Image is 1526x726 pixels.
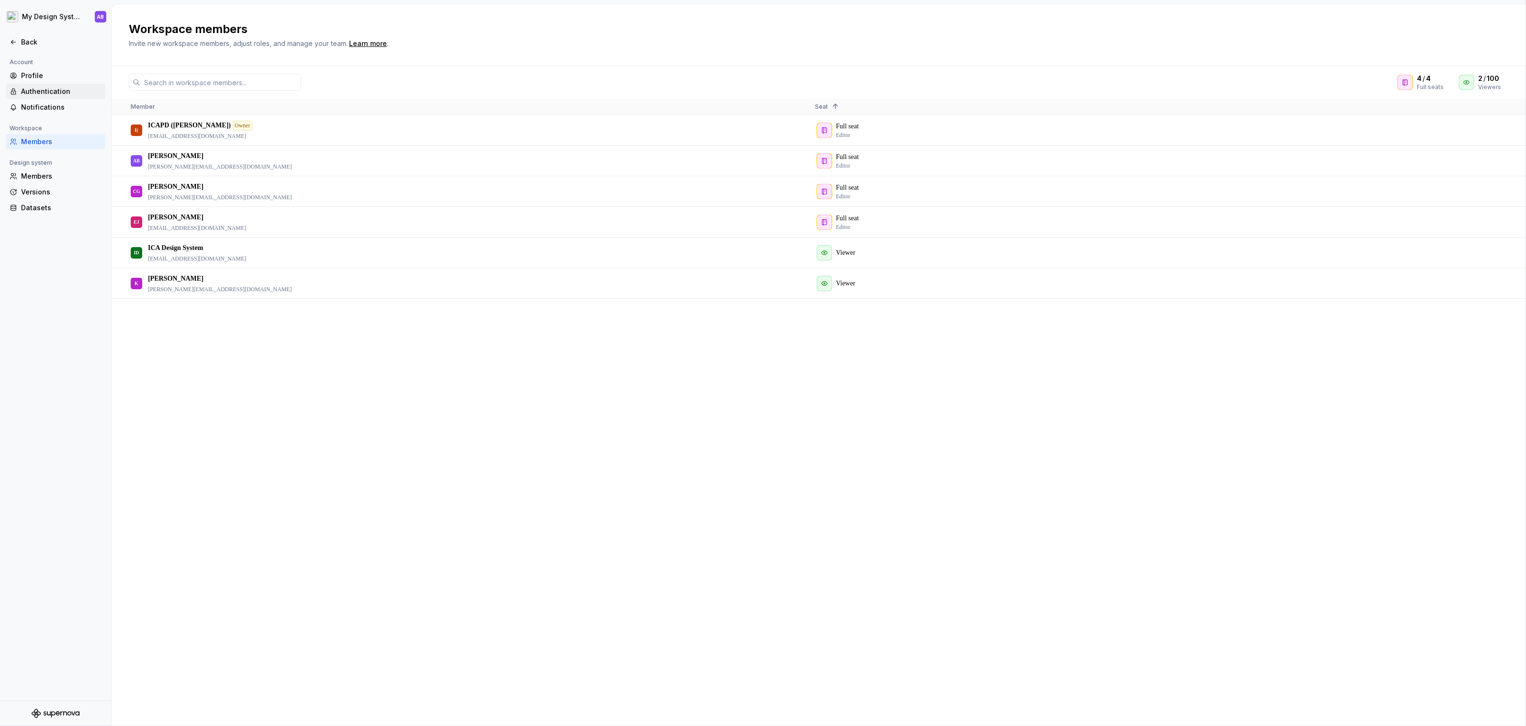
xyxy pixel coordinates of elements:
[1417,74,1422,83] span: 4
[21,137,102,147] div: Members
[148,255,246,262] p: [EMAIL_ADDRESS][DOMAIN_NAME]
[148,213,203,222] p: [PERSON_NAME]
[140,74,301,91] input: Search in workspace members...
[135,274,138,293] div: K
[148,121,231,130] p: ICAPD ([PERSON_NAME])
[148,163,292,170] p: [PERSON_NAME][EMAIL_ADDRESS][DOMAIN_NAME]
[22,12,83,22] div: My Design System
[148,193,292,201] p: [PERSON_NAME][EMAIL_ADDRESS][DOMAIN_NAME]
[348,40,388,47] span: .
[148,243,203,253] p: ICA Design System
[1417,74,1444,83] div: /
[21,87,102,96] div: Authentication
[1478,83,1509,91] div: Viewers
[148,151,203,161] p: [PERSON_NAME]
[1487,74,1499,83] span: 100
[21,203,102,213] div: Datasets
[1478,74,1482,83] span: 2
[97,13,104,21] div: AB
[1426,74,1431,83] span: 4
[21,71,102,80] div: Profile
[21,187,102,197] div: Versions
[6,68,105,83] a: Profile
[133,151,140,170] div: AB
[6,84,105,99] a: Authentication
[6,134,105,149] a: Members
[6,57,37,68] div: Account
[7,11,18,23] img: 6523a3b9-8e87-42c6-9977-0b9a54b06238.png
[1417,83,1444,91] div: Full seats
[815,103,828,110] span: Seat
[6,123,46,134] div: Workspace
[6,100,105,115] a: Notifications
[148,132,266,140] p: [EMAIL_ADDRESS][DOMAIN_NAME]
[21,171,102,181] div: Members
[6,34,105,50] a: Back
[131,103,155,110] span: Member
[148,224,246,232] p: [EMAIL_ADDRESS][DOMAIN_NAME]
[129,39,348,47] span: Invite new workspace members, adjust roles, and manage your team.
[21,37,102,47] div: Back
[21,102,102,112] div: Notifications
[135,121,138,139] div: I(
[233,121,252,130] div: Owner
[1478,74,1509,83] div: /
[133,182,140,201] div: CG
[148,274,203,284] p: [PERSON_NAME]
[6,169,105,184] a: Members
[2,6,109,27] button: My Design SystemAB
[148,285,292,293] p: [PERSON_NAME][EMAIL_ADDRESS][DOMAIN_NAME]
[129,22,1497,37] h2: Workspace members
[6,157,56,169] div: Design system
[134,243,139,262] div: ID
[6,200,105,216] a: Datasets
[32,709,79,718] svg: Supernova Logo
[6,184,105,200] a: Versions
[349,39,387,48] a: Learn more
[134,213,139,231] div: EJ
[148,182,203,192] p: [PERSON_NAME]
